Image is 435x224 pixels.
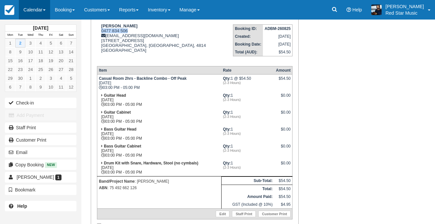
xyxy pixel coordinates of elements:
[17,203,27,209] b: Help
[221,201,274,209] td: GST (Included @ 10%)
[265,26,291,31] strong: ADBM-260825
[5,98,76,108] button: Check-in
[223,98,273,102] em: (2-3 Hours)
[274,201,292,209] td: $4.95
[15,32,25,39] th: Tue
[263,33,292,40] td: [DATE]
[5,48,15,56] a: 8
[5,74,15,83] a: 29
[56,39,66,48] a: 6
[56,83,66,91] a: 11
[221,193,274,201] th: Amount Paid:
[223,76,231,81] strong: Qty
[5,83,15,91] a: 6
[347,7,351,12] i: Help
[46,48,56,56] a: 12
[5,5,14,15] img: checkfront-main-nav-mini-logo.png
[276,127,291,137] div: $0.00
[5,160,76,170] button: Copy Booking New
[97,66,221,74] th: Item
[223,144,231,148] strong: Qty
[276,76,291,86] div: $54.50
[263,40,292,48] td: [DATE]
[56,56,66,65] a: 20
[386,3,424,10] p: [PERSON_NAME]
[35,39,46,48] a: 4
[101,23,138,28] strong: [PERSON_NAME]
[97,91,221,108] td: [DATE] 03:00 PM - 05:00 PM
[104,161,198,165] strong: Drum Kit with Snare, Hardware, Stool (no cymbals)
[274,193,292,201] td: $54.50
[233,48,263,56] th: Total (AUD):
[99,76,186,81] strong: Casual Room 2hrs - Backline Combo - Off Peak
[223,127,231,132] strong: Qty
[371,5,382,15] img: A1
[46,83,56,91] a: 10
[223,148,273,152] em: (2-3 Hours)
[223,165,273,169] em: (2-3 Hours)
[233,33,263,40] th: Created:
[35,83,46,91] a: 9
[46,32,56,39] th: Fri
[233,40,263,48] th: Booking Date:
[46,39,56,48] a: 5
[56,48,66,56] a: 13
[17,175,54,180] span: [PERSON_NAME]
[5,147,76,158] button: Email
[5,65,15,74] a: 22
[25,83,35,91] a: 8
[104,127,136,132] strong: Bass Guitar Head
[97,108,221,125] td: [DATE] 03:00 PM - 05:00 PM
[56,65,66,74] a: 27
[97,74,221,91] td: [DATE] 03:00 PM - 05:00 PM
[5,135,76,145] a: Customer Print
[5,185,76,195] button: Bookmark
[223,132,273,135] em: (2-3 Hours)
[46,56,56,65] a: 19
[25,32,35,39] th: Wed
[104,144,141,148] strong: Bass Guitar Cabinet
[223,115,273,119] em: (2-3 Hours)
[66,48,76,56] a: 14
[352,7,362,12] span: Help
[15,39,25,48] a: 2
[221,185,274,193] th: Total:
[274,66,292,74] th: Amount
[35,48,46,56] a: 11
[46,65,56,74] a: 26
[274,176,292,185] td: $54.50
[5,32,15,39] th: Mon
[223,93,231,98] strong: Qty
[97,142,221,159] td: [DATE] 03:00 PM - 05:00 PM
[25,65,35,74] a: 24
[15,83,25,91] a: 7
[221,91,274,108] td: 1
[221,142,274,159] td: 1
[258,211,291,217] a: Customer Print
[33,25,48,31] strong: [DATE]
[97,159,221,176] td: [DATE] 03:00 PM - 05:00 PM
[56,74,66,83] a: 4
[97,125,221,142] td: [DATE] 03:00 PM - 05:00 PM
[276,161,291,171] div: $0.00
[45,162,57,168] span: New
[221,74,274,91] td: 1 @ $54.50
[66,39,76,48] a: 7
[221,66,274,74] th: Rate
[55,175,61,180] span: 1
[46,74,56,83] a: 3
[5,172,76,182] a: [PERSON_NAME] 1
[35,74,46,83] a: 2
[223,81,273,85] em: (2-3 Hours)
[221,108,274,125] td: 1
[25,74,35,83] a: 1
[25,56,35,65] a: 17
[99,178,220,185] p: : [PERSON_NAME]
[35,32,46,39] th: Thu
[5,110,76,120] button: Add Payment
[5,201,76,211] a: Help
[99,185,220,191] p: : 75 492 662 126
[35,56,46,65] a: 18
[66,65,76,74] a: 28
[66,56,76,65] a: 21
